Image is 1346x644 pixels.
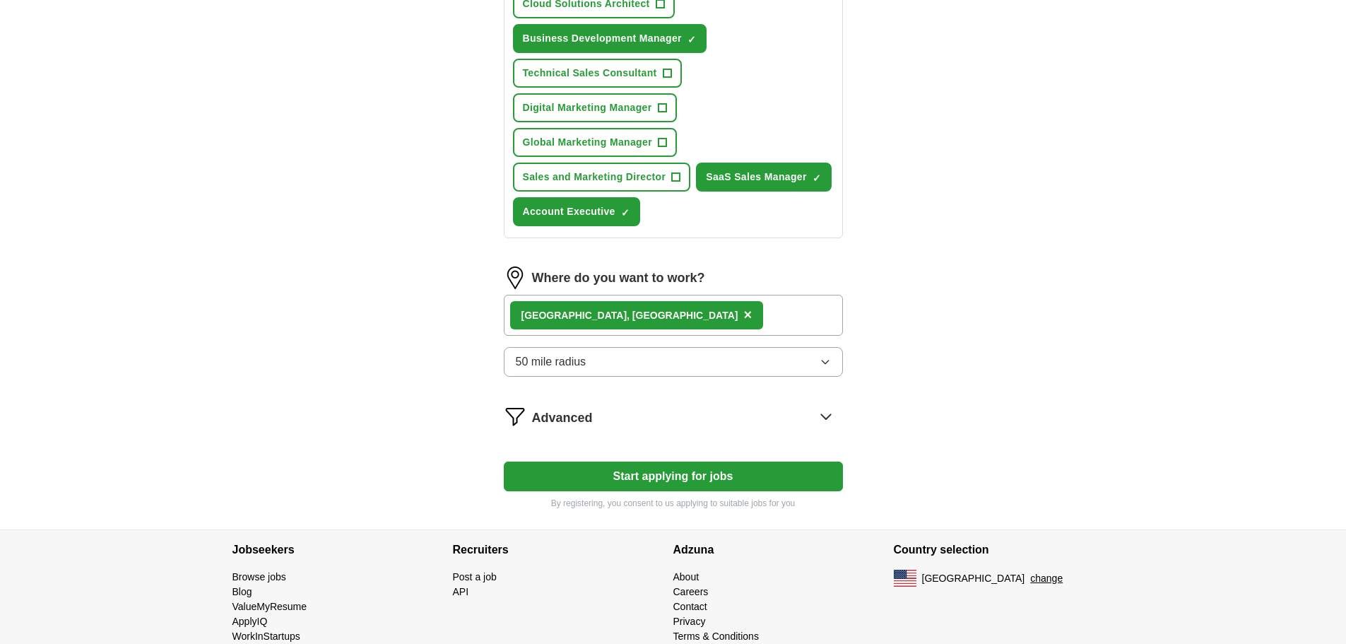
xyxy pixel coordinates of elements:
[743,305,752,326] button: ×
[504,347,843,377] button: 50 mile radius
[513,163,691,192] button: Sales and Marketing Director
[673,631,759,642] a: Terms & Conditions
[504,405,526,428] img: filter
[894,530,1114,570] h4: Country selection
[513,59,682,88] button: Technical Sales Consultant
[673,586,709,597] a: Careers
[687,34,696,45] span: ✓
[523,204,615,219] span: Account Executive
[513,24,707,53] button: Business Development Manager✓
[813,172,821,184] span: ✓
[532,269,705,288] label: Where do you want to work?
[523,135,652,150] span: Global Marketing Manager
[516,353,586,370] span: 50 mile radius
[232,586,252,597] a: Blog
[523,66,657,81] span: Technical Sales Consultant
[232,571,286,582] a: Browse jobs
[532,409,593,428] span: Advanced
[673,601,707,612] a: Contact
[453,586,469,597] a: API
[523,170,666,185] span: Sales and Marketing Director
[673,571,699,582] a: About
[706,170,807,185] span: SaaS Sales Manager
[696,163,832,192] button: SaaS Sales Manager✓
[521,308,738,323] div: , [GEOGRAPHIC_DATA]
[922,571,1025,586] span: [GEOGRAPHIC_DATA]
[521,310,627,321] strong: [GEOGRAPHIC_DATA]
[523,100,652,115] span: Digital Marketing Manager
[232,601,307,612] a: ValueMyResume
[743,307,752,322] span: ×
[504,267,526,289] img: location.png
[513,197,640,226] button: Account Executive✓
[513,93,677,122] button: Digital Marketing Manager
[673,616,706,627] a: Privacy
[232,616,268,627] a: ApplyIQ
[513,128,677,157] button: Global Marketing Manager
[232,631,300,642] a: WorkInStartups
[1030,571,1063,586] button: change
[453,571,497,582] a: Post a job
[621,207,630,218] span: ✓
[504,497,843,510] p: By registering, you consent to us applying to suitable jobs for you
[523,31,682,46] span: Business Development Manager
[894,570,916,587] img: US flag
[504,462,843,491] button: Start applying for jobs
